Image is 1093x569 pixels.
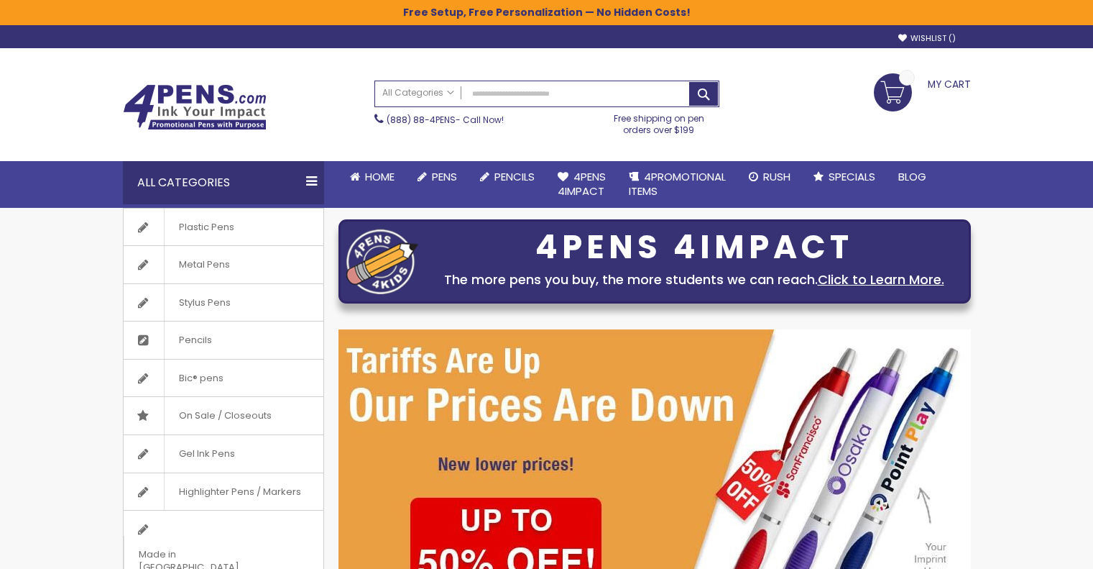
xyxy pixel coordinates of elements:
[469,161,546,193] a: Pencils
[123,84,267,130] img: 4Pens Custom Pens and Promotional Products
[124,209,323,246] a: Plastic Pens
[124,435,323,473] a: Gel Ink Pens
[887,161,938,193] a: Blog
[124,246,323,283] a: Metal Pens
[558,169,606,199] span: 4Pens 4impact
[164,473,315,511] span: Highlighter Pens / Markers
[406,161,469,193] a: Pens
[617,161,737,208] a: 4PROMOTIONALITEMS
[338,161,406,193] a: Home
[737,161,802,193] a: Rush
[898,169,926,184] span: Blog
[164,246,244,283] span: Metal Pens
[164,360,238,397] span: Bic® pens
[375,81,461,105] a: All Categories
[124,360,323,397] a: Bic® pens
[387,114,456,126] a: (888) 88-4PENS
[387,114,504,126] span: - Call Now!
[599,107,719,136] div: Free shipping on pen orders over $199
[763,169,790,184] span: Rush
[124,397,323,434] a: On Sale / Closeouts
[425,232,963,263] div: 4PENS 4IMPACT
[123,161,324,204] div: All Categories
[802,161,887,193] a: Specials
[432,169,457,184] span: Pens
[124,473,323,511] a: Highlighter Pens / Markers
[898,33,956,44] a: Wishlist
[346,229,418,294] img: four_pen_logo.png
[164,435,249,473] span: Gel Ink Pens
[164,284,245,322] span: Stylus Pens
[124,284,323,322] a: Stylus Pens
[124,322,323,359] a: Pencils
[164,209,249,246] span: Plastic Pens
[494,169,535,184] span: Pencils
[164,322,226,359] span: Pencils
[425,270,963,290] div: The more pens you buy, the more students we can reach.
[829,169,875,184] span: Specials
[365,169,395,184] span: Home
[629,169,726,199] span: 4PROMOTIONAL ITEMS
[546,161,617,208] a: 4Pens4impact
[382,87,454,99] span: All Categories
[818,270,944,288] a: Click to Learn More.
[164,397,286,434] span: On Sale / Closeouts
